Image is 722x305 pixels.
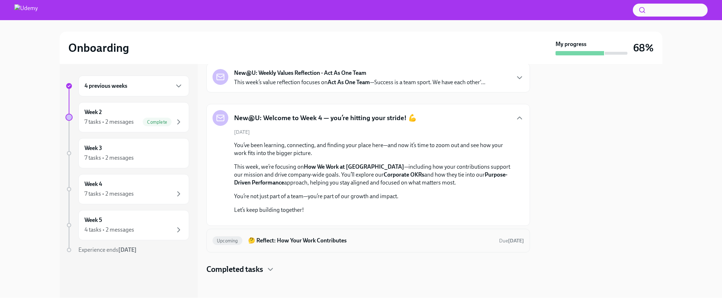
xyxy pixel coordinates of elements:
[234,163,512,187] p: This week, we’re focusing on —including how your contributions support our mission and drive comp...
[304,163,404,170] strong: How We Work at [GEOGRAPHIC_DATA]
[143,119,172,125] span: Complete
[118,246,137,253] strong: [DATE]
[84,154,134,162] div: 7 tasks • 2 messages
[384,171,424,178] strong: Corporate OKRs
[84,108,102,116] h6: Week 2
[633,41,654,54] h3: 68%
[234,141,512,157] p: You’ve been learning, connecting, and finding your place here—and now it’s time to zoom out and s...
[84,190,134,198] div: 7 tasks • 2 messages
[556,40,586,48] strong: My progress
[84,216,102,224] h6: Week 5
[68,41,129,55] h2: Onboarding
[65,138,189,168] a: Week 37 tasks • 2 messages
[84,118,134,126] div: 7 tasks • 2 messages
[65,102,189,132] a: Week 27 tasks • 2 messagesComplete
[234,206,512,214] p: Let’s keep building together!
[234,113,417,123] h5: New@U: Welcome to Week 4 — you’re hitting your stride! 💪
[213,238,242,243] span: Upcoming
[234,78,485,86] p: This week’s value reflection focuses on —Success is a team sport. We have each other'...
[499,238,524,244] span: Due
[65,174,189,204] a: Week 47 tasks • 2 messages
[84,144,102,152] h6: Week 3
[234,69,366,77] strong: New@U: Weekly Values Reflection - Act As One Team
[499,237,524,244] span: October 4th, 2025 09:00
[14,4,38,16] img: Udemy
[508,238,524,244] strong: [DATE]
[213,235,524,246] a: Upcoming🤔 Reflect: How Your Work ContributesDue[DATE]
[65,210,189,240] a: Week 54 tasks • 2 messages
[84,180,102,188] h6: Week 4
[84,82,127,90] h6: 4 previous weeks
[206,264,530,275] div: Completed tasks
[234,192,512,200] p: You’re not just part of a team—you’re part of our growth and impact.
[78,246,137,253] span: Experience ends
[206,264,263,275] h4: Completed tasks
[78,76,189,96] div: 4 previous weeks
[328,79,370,86] strong: Act As One Team
[248,237,493,245] h6: 🤔 Reflect: How Your Work Contributes
[84,226,134,234] div: 4 tasks • 2 messages
[234,129,250,136] span: [DATE]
